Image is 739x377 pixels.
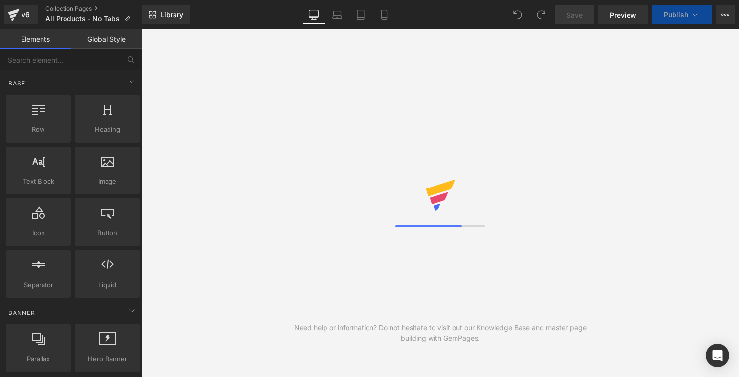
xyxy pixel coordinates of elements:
span: Separator [9,280,68,290]
a: Laptop [326,5,349,24]
span: Preview [610,10,636,20]
span: Save [566,10,583,20]
span: Banner [7,308,36,317]
span: All Products - No Tabs [45,15,120,22]
a: Preview [598,5,648,24]
span: Text Block [9,176,68,187]
span: Base [7,79,26,88]
span: Liquid [78,280,137,290]
div: Open Intercom Messenger [706,344,729,367]
a: New Library [142,5,190,24]
span: Button [78,228,137,238]
span: Publish [664,11,688,19]
span: Row [9,125,68,135]
a: Tablet [349,5,372,24]
span: Image [78,176,137,187]
button: Undo [508,5,527,24]
button: Publish [652,5,712,24]
div: Need help or information? Do not hesitate to visit out our Knowledge Base and master page buildin... [291,322,590,344]
span: Library [160,10,183,19]
button: Redo [531,5,551,24]
span: Hero Banner [78,354,137,364]
a: Desktop [302,5,326,24]
a: v6 [4,5,38,24]
a: Collection Pages [45,5,142,13]
a: Global Style [71,29,142,49]
button: More [716,5,735,24]
span: Parallax [9,354,68,364]
span: Heading [78,125,137,135]
span: Icon [9,228,68,238]
div: v6 [20,8,32,21]
a: Mobile [372,5,396,24]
